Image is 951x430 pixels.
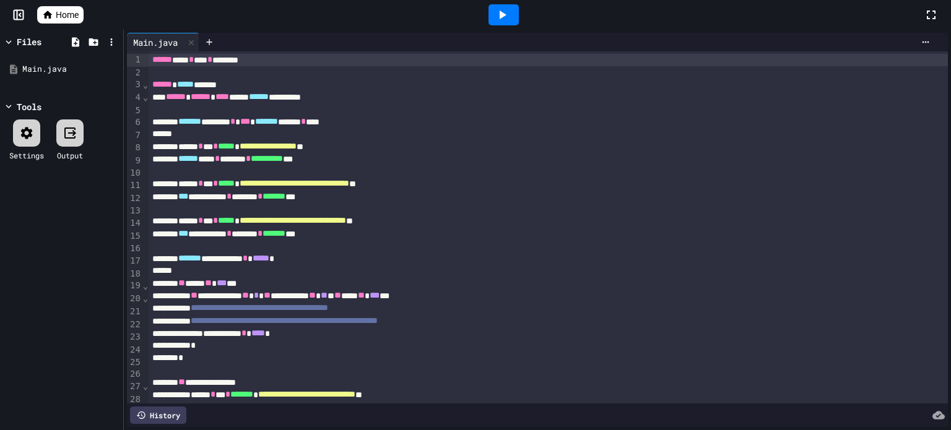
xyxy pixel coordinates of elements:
div: 13 [127,205,142,217]
div: 10 [127,167,142,179]
div: 2 [127,67,142,79]
div: 14 [127,217,142,230]
div: Files [17,35,41,48]
span: Fold line [142,92,149,102]
div: 9 [127,155,142,168]
div: 7 [127,129,142,142]
div: 15 [127,230,142,243]
span: Fold line [142,281,149,291]
div: 8 [127,142,142,155]
div: 16 [127,243,142,255]
div: 6 [127,116,142,129]
div: 24 [127,344,142,356]
div: 27 [127,381,142,393]
div: Main.java [127,36,184,49]
span: Fold line [142,293,149,303]
div: 28 [127,393,142,406]
div: 26 [127,368,142,381]
div: 20 [127,293,142,306]
iframe: chat widget [899,381,939,418]
iframe: chat widget [848,327,939,379]
div: Tools [17,100,41,113]
a: Home [37,6,84,24]
div: 23 [127,331,142,344]
span: Home [56,9,79,21]
div: 22 [127,319,142,332]
div: 5 [127,105,142,117]
div: 19 [127,280,142,293]
div: 21 [127,306,142,319]
span: Fold line [142,381,149,391]
div: 17 [127,255,142,268]
div: Main.java [127,33,199,51]
div: Main.java [22,63,119,75]
span: Fold line [142,80,149,90]
div: 1 [127,54,142,67]
div: 4 [127,92,142,105]
div: Settings [9,150,44,161]
div: 12 [127,192,142,205]
div: 18 [127,268,142,280]
div: 11 [127,179,142,192]
div: History [130,406,186,424]
div: Output [57,150,83,161]
div: 25 [127,356,142,369]
div: 3 [127,79,142,92]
